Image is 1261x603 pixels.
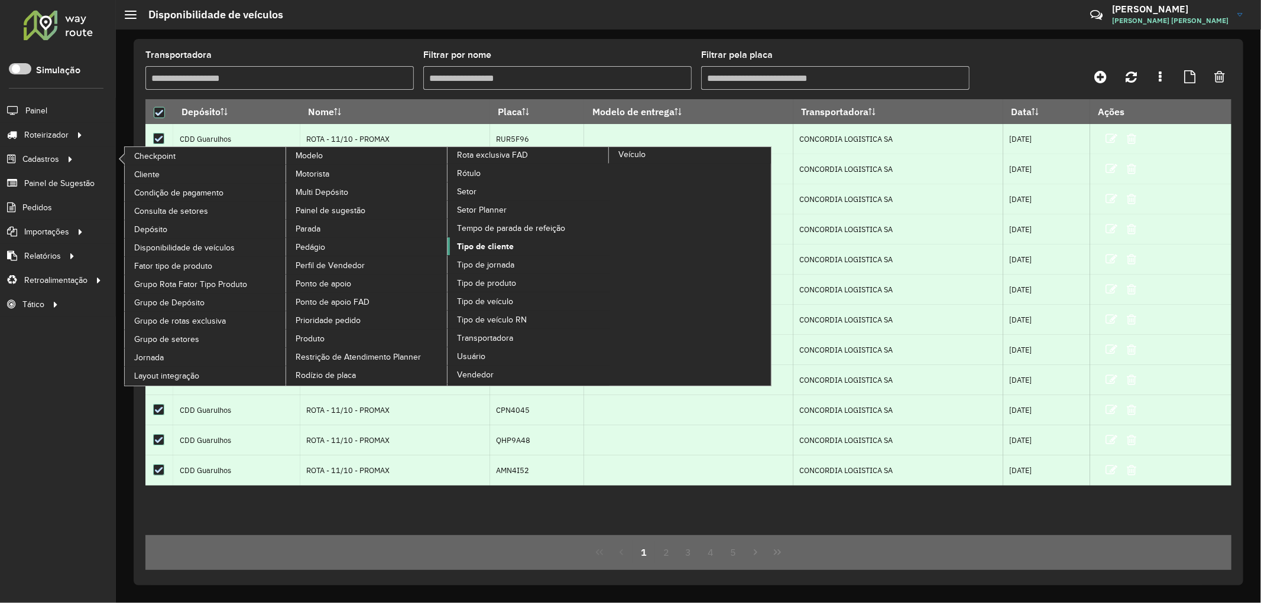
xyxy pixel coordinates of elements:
span: Setor Planner [457,204,507,216]
a: Excluir [1127,462,1136,478]
span: Tipo de veículo RN [457,314,527,326]
span: Veículo [618,148,646,161]
span: Motorista [296,168,329,180]
th: Nome [300,99,490,124]
span: Painel [25,105,47,117]
span: Transportadora [457,332,513,344]
a: Excluir [1127,371,1136,387]
a: Tipo de veículo [448,292,610,310]
td: CONCORDIA LOGISTICA SA [793,245,1003,275]
a: Painel de sugestão [286,201,448,219]
td: CONCORDIA LOGISTICA SA [793,214,1003,245]
a: Perfil de Vendedor [286,256,448,274]
a: Cliente [125,165,287,183]
td: [DATE] [1003,305,1091,335]
a: Excluir [1127,251,1136,267]
a: Produto [286,330,448,347]
span: Tipo de veículo [457,295,513,308]
a: Editar [1106,131,1117,146]
a: Jornada [125,348,287,366]
span: Multi Depósito [296,186,348,198]
button: 2 [655,541,677,563]
a: Setor Planner [448,201,610,219]
span: Roteirizador [24,129,69,141]
td: CONCORDIA LOGISTICA SA [793,365,1003,395]
td: RUR5F96 [490,124,584,154]
td: CONCORDIA LOGISTICA SA [793,184,1003,214]
span: Rota exclusiva FAD [457,149,528,161]
span: Tipo de produto [457,277,516,289]
td: CONCORDIA LOGISTICA SA [793,335,1003,365]
th: Transportadora [793,99,1003,124]
a: Tipo de veículo RN [448,311,610,328]
a: Excluir [1127,221,1136,237]
th: Data [1003,99,1091,124]
span: Painel de Sugestão [24,177,95,190]
a: Checkpoint [125,147,287,165]
span: Checkpoint [134,150,176,162]
span: Cadastros [22,153,59,165]
td: [DATE] [1003,214,1091,245]
a: Tipo de produto [448,274,610,292]
td: CONCORDIA LOGISTICA SA [793,154,1003,184]
span: Tempo de parada de refeição [457,222,565,234]
td: CONCORDIA LOGISTICA SA [793,455,1003,485]
a: Condição de pagamento [125,184,287,201]
td: AMN4I52 [490,455,584,485]
a: Editar [1106,341,1117,357]
label: Simulação [36,63,80,77]
a: Excluir [1127,191,1136,207]
span: Fator tipo de produto [134,260,212,272]
span: Consulta de setores [134,205,208,217]
a: Motorista [286,165,448,182]
a: Excluir [1127,402,1136,418]
a: Editar [1106,371,1117,387]
span: Modelo [296,149,323,162]
span: Cliente [134,168,160,181]
a: Restrição de Atendimento Planner [286,348,448,366]
span: Grupo de rotas exclusiva [134,315,226,327]
a: Tipo de jornada [448,256,610,273]
span: Vendedor [457,369,494,381]
td: CDD Guarulhos [173,124,300,154]
a: Rótulo [448,164,610,182]
th: Ações [1090,99,1161,124]
a: Consulta de setores [125,202,287,220]
span: Rótulo [457,167,481,180]
a: Parada [286,220,448,237]
td: ROTA - 11/10 - PROMAX [300,395,490,425]
span: Grupo de Depósito [134,296,205,309]
a: Layout integração [125,367,287,384]
td: CDD Guarulhos [173,395,300,425]
span: Jornada [134,351,164,364]
span: Perfil de Vendedor [296,259,365,272]
label: Filtrar por nome [423,48,491,62]
th: Placa [490,99,584,124]
a: Vendedor [448,366,610,383]
a: Veículo [448,147,771,386]
a: Editar [1106,221,1117,237]
span: Grupo de setores [134,333,199,345]
a: Editar [1106,402,1117,418]
td: CONCORDIA LOGISTICA SA [793,124,1003,154]
span: Ponto de apoio [296,278,351,290]
a: Grupo de Depósito [125,294,287,311]
a: Editar [1106,281,1117,297]
a: Fator tipo de produto [125,257,287,275]
td: CONCORDIA LOGISTICA SA [793,425,1003,455]
a: Contato Rápido [1084,2,1109,28]
a: Pedágio [286,238,448,256]
h2: Disponibilidade de veículos [137,8,283,21]
th: Depósito [173,99,300,124]
span: Importações [24,226,69,238]
a: Ponto de apoio FAD [286,293,448,311]
span: Grupo Rota Fator Tipo Produto [134,278,247,291]
a: Excluir [1127,281,1136,297]
span: Prioridade pedido [296,314,361,327]
span: Tipo de cliente [457,240,514,253]
a: Editar [1106,161,1117,177]
span: Ponto de apoio FAD [296,296,369,308]
a: Editar [1106,191,1117,207]
a: Excluir [1127,341,1136,357]
a: Disponibilidade de veículos [125,239,287,256]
